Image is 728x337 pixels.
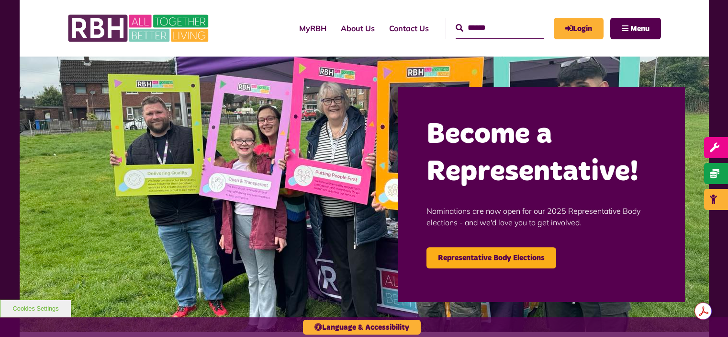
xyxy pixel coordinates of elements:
button: Navigation [610,18,661,39]
a: Contact Us [382,15,436,41]
a: MyRBH [554,18,604,39]
img: RBH [67,10,211,47]
span: Menu [630,25,650,33]
a: MyRBH [292,15,334,41]
a: Representative Body Elections [426,247,556,268]
p: Nominations are now open for our 2025 Representative Body elections - and we'd love you to get in... [426,191,656,243]
button: Language & Accessibility [303,320,421,335]
a: About Us [334,15,382,41]
img: Image (22) [20,57,709,332]
h2: Become a Representative! [426,116,656,191]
